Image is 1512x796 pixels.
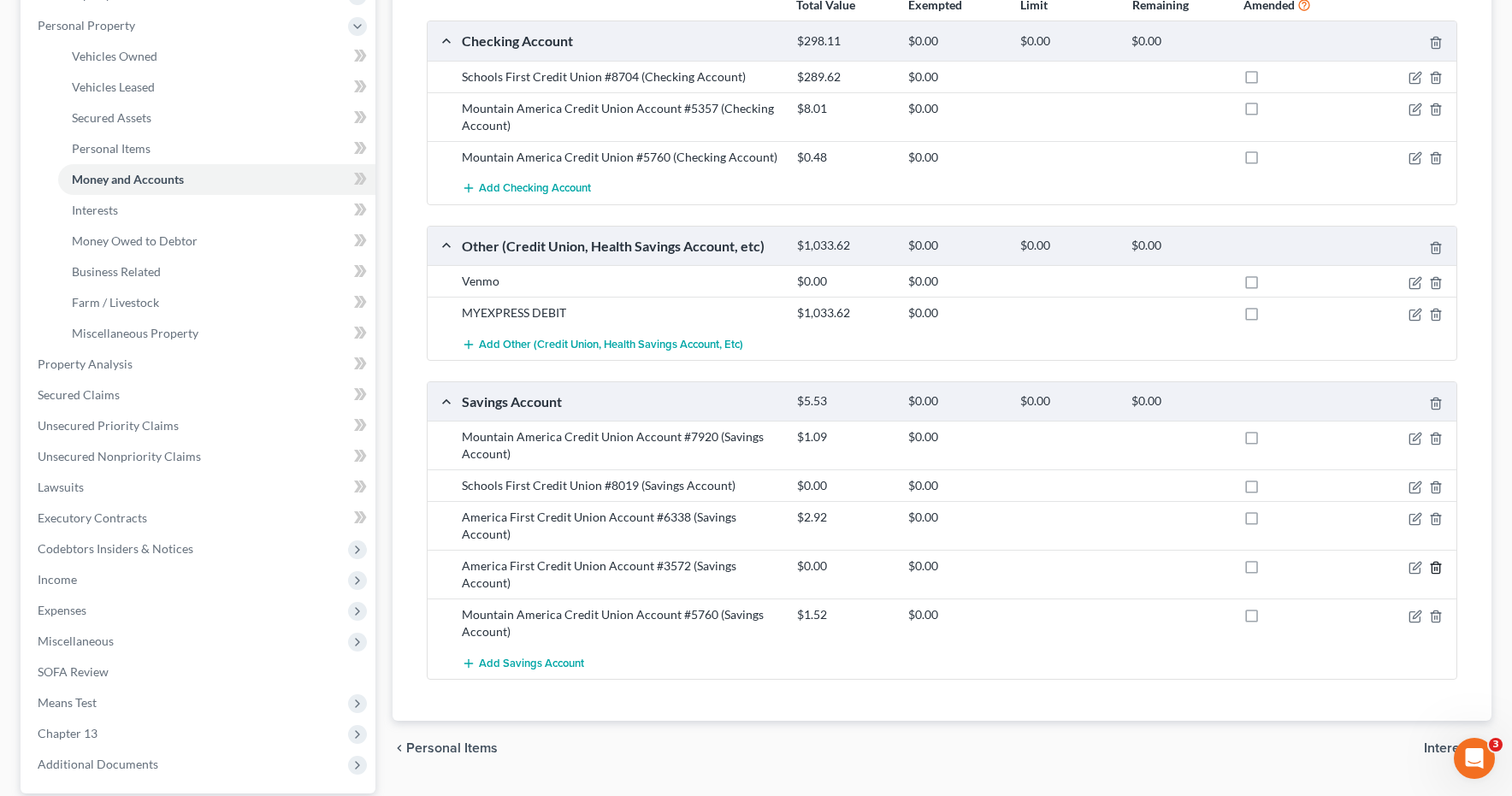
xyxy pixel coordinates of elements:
div: $0.00 [900,557,1012,575]
div: $0.00 [900,273,1012,290]
span: Add Other (Credit Union, Health Savings Account, etc) [479,338,743,351]
div: Mountain America Credit Union Account #7920 (Savings Account) [453,428,788,463]
span: Farm / Livestock [72,295,159,310]
div: Schools First Credit Union #8704 (Checking Account) [453,68,788,85]
span: Interests [1424,741,1478,755]
span: Means Test [38,695,97,710]
span: Secured Assets [72,110,151,125]
a: Secured Claims [24,380,375,410]
div: Mountain America Credit Union Account #5357 (Checking Account) [453,100,788,134]
span: Miscellaneous Property [72,326,198,340]
a: Farm / Livestock [58,287,375,318]
div: $1,033.62 [788,304,901,321]
div: Other (Credit Union, Health Savings Account, etc) [453,237,788,255]
a: Lawsuits [24,472,375,503]
div: $1.52 [788,606,901,623]
div: $0.00 [1123,238,1235,254]
div: $8.01 [788,100,901,117]
span: Vehicles Owned [72,49,157,63]
div: Schools First Credit Union #8019 (Savings Account) [453,477,788,494]
div: America First Credit Union Account #6338 (Savings Account) [453,509,788,543]
a: Personal Items [58,133,375,164]
span: Property Analysis [38,357,133,371]
div: $0.00 [1123,393,1235,410]
span: Interests [72,203,118,217]
a: Executory Contracts [24,503,375,534]
a: Vehicles Leased [58,72,375,103]
div: America First Credit Union Account #3572 (Savings Account) [453,557,788,592]
span: Add Savings Account [479,657,584,670]
span: Expenses [38,603,86,617]
a: Vehicles Owned [58,41,375,72]
span: Miscellaneous [38,634,114,648]
span: Codebtors Insiders & Notices [38,541,193,556]
i: chevron_left [393,741,406,755]
div: $0.00 [900,100,1012,117]
button: Add Other (Credit Union, Health Savings Account, etc) [462,328,743,360]
div: $0.48 [788,149,901,166]
div: $289.62 [788,68,901,85]
div: Mountain America Credit Union #5760 (Checking Account) [453,149,788,166]
div: $0.00 [900,509,1012,526]
div: $0.00 [1012,393,1124,410]
span: 3 [1489,738,1503,752]
span: Unsecured Nonpriority Claims [38,449,201,463]
a: Money Owed to Debtor [58,226,375,256]
span: Executory Contracts [38,510,147,525]
div: $0.00 [1012,33,1124,50]
div: $0.00 [788,273,901,290]
div: Venmo [453,273,788,290]
a: Unsecured Nonpriority Claims [24,441,375,472]
span: Personal Items [406,741,498,755]
span: Business Related [72,264,161,279]
span: SOFA Review [38,664,109,679]
div: $1,033.62 [788,238,901,254]
iframe: Intercom live chat [1454,738,1495,779]
span: Add Checking Account [479,182,591,196]
a: Business Related [58,256,375,287]
span: Secured Claims [38,387,120,402]
div: Checking Account [453,32,788,50]
span: Income [38,572,77,587]
span: Additional Documents [38,757,158,771]
span: Money and Accounts [72,172,184,186]
div: Savings Account [453,392,788,410]
div: $0.00 [900,477,1012,494]
span: Personal Items [72,141,151,156]
span: Vehicles Leased [72,80,155,94]
div: $0.00 [900,33,1012,50]
span: Chapter 13 [38,726,97,740]
a: Miscellaneous Property [58,318,375,349]
span: Unsecured Priority Claims [38,418,179,433]
a: SOFA Review [24,657,375,687]
div: $0.00 [900,606,1012,623]
div: $298.11 [788,33,901,50]
div: $0.00 [788,557,901,575]
a: Interests [58,195,375,226]
a: Unsecured Priority Claims [24,410,375,441]
button: Add Savings Account [462,647,584,679]
div: $0.00 [1012,238,1124,254]
a: Secured Assets [58,103,375,133]
div: Mountain America Credit Union Account #5760 (Savings Account) [453,606,788,640]
div: $0.00 [788,477,901,494]
div: $0.00 [900,304,1012,321]
div: $0.00 [900,149,1012,166]
button: chevron_left Personal Items [393,741,498,755]
a: Property Analysis [24,349,375,380]
span: Personal Property [38,18,135,32]
div: $0.00 [900,428,1012,445]
div: $0.00 [1123,33,1235,50]
div: $5.53 [788,393,901,410]
span: Lawsuits [38,480,84,494]
span: Money Owed to Debtor [72,233,198,248]
button: Add Checking Account [462,173,591,204]
div: $0.00 [900,68,1012,85]
button: Interests chevron_right [1424,741,1491,755]
div: $1.09 [788,428,901,445]
div: MYEXPRESS DEBIT [453,304,788,321]
div: $0.00 [900,238,1012,254]
a: Money and Accounts [58,164,375,195]
div: $0.00 [900,393,1012,410]
div: $2.92 [788,509,901,526]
